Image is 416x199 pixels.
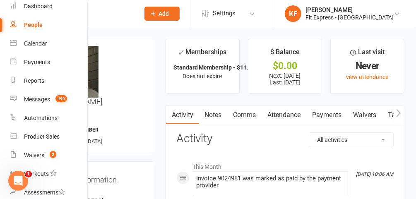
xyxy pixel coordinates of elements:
[10,53,88,72] a: Payments
[228,105,262,125] a: Comms
[24,133,60,140] div: Product Sales
[285,5,301,22] div: KF
[256,62,314,70] div: $0.00
[262,105,307,125] a: Attendance
[166,105,199,125] a: Activity
[24,40,47,47] div: Calendar
[24,170,49,177] div: Workouts
[10,34,88,53] a: Calendar
[48,8,134,19] input: Search...
[350,47,385,62] div: Last visit
[10,165,88,183] a: Workouts
[178,48,184,56] i: ✓
[197,175,344,189] div: Invoice 9024981 was marked as paid by the payment provider
[25,171,32,177] span: 1
[24,189,65,196] div: Assessments
[24,3,53,10] div: Dashboard
[24,96,50,103] div: Messages
[307,105,348,125] a: Payments
[305,6,394,14] div: [PERSON_NAME]
[10,90,88,109] a: Messages 499
[10,109,88,127] a: Automations
[176,158,394,171] li: This Month
[159,10,169,17] span: Add
[176,132,394,145] h3: Activity
[24,115,58,121] div: Automations
[183,73,222,79] span: Does not expire
[24,77,44,84] div: Reports
[270,47,300,62] div: $ Balance
[51,173,142,184] h3: Contact information
[8,171,28,191] iframe: Intercom live chat
[50,151,56,158] span: 2
[10,16,88,34] a: People
[24,22,43,28] div: People
[10,72,88,90] a: Reports
[338,62,397,70] div: Never
[348,105,382,125] a: Waivers
[256,72,314,86] p: Next: [DATE] Last: [DATE]
[178,47,227,62] div: Memberships
[10,146,88,165] a: Waivers 2
[382,105,411,125] a: Tasks
[199,105,228,125] a: Notes
[47,46,146,106] h3: [PERSON_NAME]
[24,59,50,65] div: Payments
[305,14,394,21] div: Fit Express - [GEOGRAPHIC_DATA]
[356,171,393,177] i: [DATE] 10:06 AM
[173,64,266,71] strong: Standard Membership - $11.95 p/w
[144,7,180,21] button: Add
[52,190,142,198] div: Email
[346,74,388,80] a: view attendance
[24,152,44,158] div: Waivers
[55,95,67,102] span: 499
[213,4,236,23] span: Settings
[10,127,88,146] a: Product Sales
